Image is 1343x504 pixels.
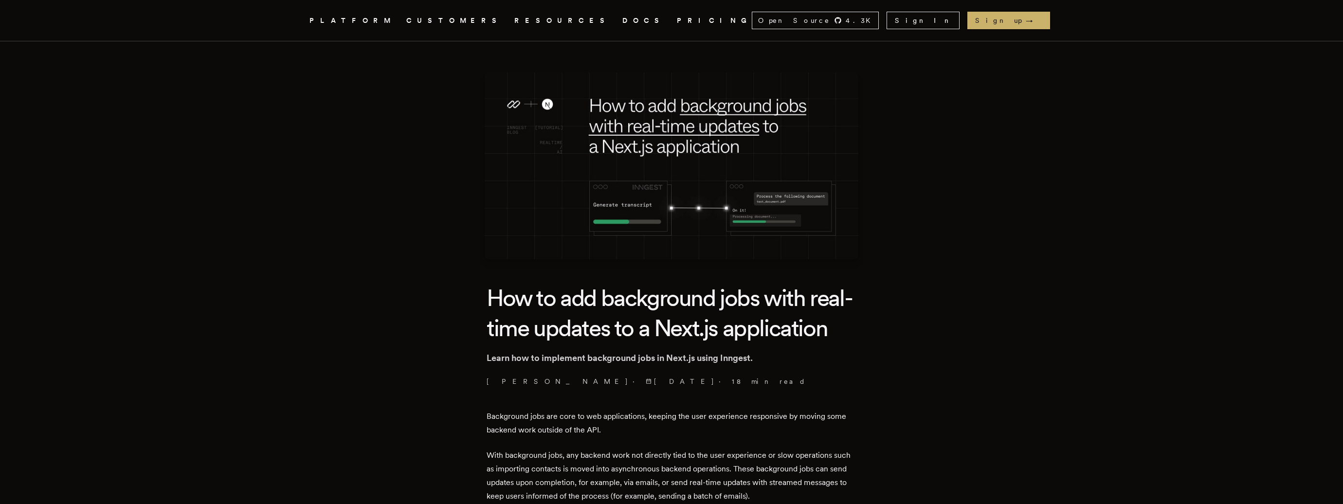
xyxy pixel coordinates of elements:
[487,449,856,503] p: With background jobs, any backend work not directly tied to the user experience or slow operation...
[406,15,503,27] a: CUSTOMERS
[967,12,1050,29] a: Sign up
[487,351,856,365] p: Learn how to implement background jobs in Next.js using Inngest.
[758,16,830,25] span: Open Source
[646,377,715,386] span: [DATE]
[887,12,960,29] a: Sign In
[487,377,629,386] a: [PERSON_NAME]
[1026,16,1042,25] span: →
[846,16,876,25] span: 4.3 K
[487,410,856,437] p: Background jobs are core to web applications, keeping the user experience responsive by moving so...
[487,283,856,343] h1: How to add background jobs with real-time updates to a Next.js application
[514,15,611,27] button: RESOURCES
[622,15,665,27] a: DOCS
[732,377,806,386] span: 18 min read
[485,72,858,259] img: Featured image for How to add background jobs with real-time updates to a Next.js application blo...
[487,377,856,386] p: · ·
[309,15,395,27] button: PLATFORM
[677,15,752,27] a: PRICING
